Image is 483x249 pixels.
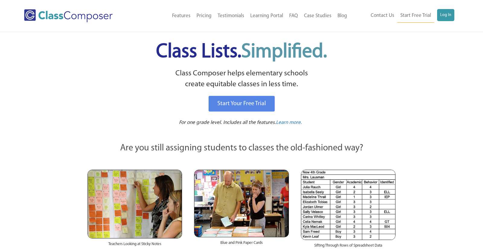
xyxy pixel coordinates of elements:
[209,96,275,112] a: Start Your Free Trial
[334,9,350,23] a: Blog
[179,120,276,125] span: For one grade level. Includes all the features.
[137,9,350,23] nav: Header Menu
[194,9,215,23] a: Pricing
[437,9,454,21] a: Log In
[301,170,395,240] img: Spreadsheets
[301,9,334,23] a: Case Studies
[368,9,397,22] a: Contact Us
[88,142,395,155] p: Are you still assigning students to classes the old-fashioned way?
[247,9,286,23] a: Learning Portal
[156,42,327,62] span: Class Lists.
[276,120,302,125] span: Learn more.
[169,9,194,23] a: Features
[88,170,182,238] img: Teachers Looking at Sticky Notes
[194,170,289,237] img: Blue and Pink Paper Cards
[215,9,247,23] a: Testimonials
[397,9,434,23] a: Start Free Trial
[350,9,454,23] nav: Header Menu
[241,42,327,62] span: Simplified.
[217,101,266,107] span: Start Your Free Trial
[276,119,302,127] a: Learn more.
[286,9,301,23] a: FAQ
[87,68,396,90] p: Class Composer helps elementary schools create equitable classes in less time.
[24,9,113,22] img: Class Composer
